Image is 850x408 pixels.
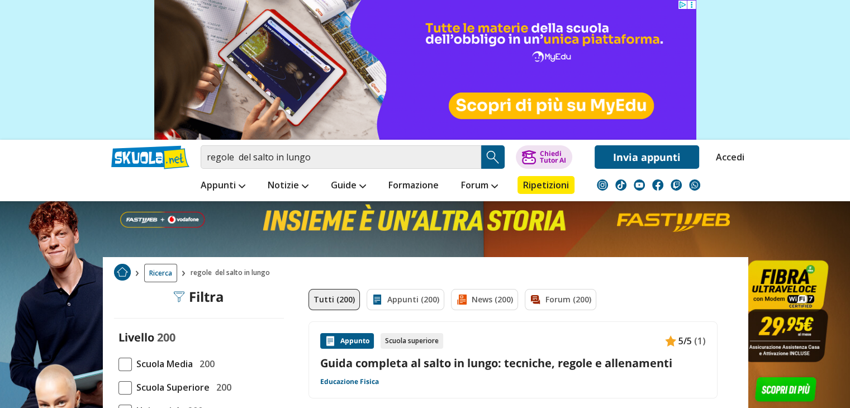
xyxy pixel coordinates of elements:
[114,264,131,281] img: Home
[517,176,574,194] a: Ripetizioni
[530,294,541,305] img: Forum filtro contenuto
[195,357,215,371] span: 200
[157,330,175,345] span: 200
[132,357,193,371] span: Scuola Media
[118,330,154,345] label: Livello
[367,289,444,310] a: Appunti (200)
[539,150,566,164] div: Chiedi Tutor AI
[634,179,645,191] img: youtube
[191,264,274,282] span: regole del salto in lungo
[716,145,739,169] a: Accedi
[114,264,131,282] a: Home
[516,145,572,169] button: ChiediTutor AI
[456,294,467,305] img: News filtro contenuto
[144,264,177,282] a: Ricerca
[320,377,379,386] a: Educazione Fisica
[597,179,608,191] img: instagram
[198,176,248,196] a: Appunti
[173,289,224,305] div: Filtra
[320,355,706,371] a: Guida completa al salto in lungo: tecniche, regole e allenamenti
[325,335,336,347] img: Appunti contenuto
[381,333,443,349] div: Scuola superiore
[328,176,369,196] a: Guide
[694,334,706,348] span: (1)
[451,289,518,310] a: News (200)
[678,334,692,348] span: 5/5
[595,145,699,169] a: Invia appunti
[481,145,505,169] button: Search Button
[689,179,700,191] img: WhatsApp
[652,179,663,191] img: facebook
[485,149,501,165] img: Cerca appunti, riassunti o versioni
[665,335,676,347] img: Appunti contenuto
[458,176,501,196] a: Forum
[265,176,311,196] a: Notizie
[201,145,481,169] input: Cerca appunti, riassunti o versioni
[173,291,184,302] img: Filtra filtri mobile
[615,179,626,191] img: tiktok
[671,179,682,191] img: twitch
[320,333,374,349] div: Appunto
[212,380,231,395] span: 200
[386,176,441,196] a: Formazione
[525,289,596,310] a: Forum (200)
[132,380,210,395] span: Scuola Superiore
[372,294,383,305] img: Appunti filtro contenuto
[308,289,360,310] a: Tutti (200)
